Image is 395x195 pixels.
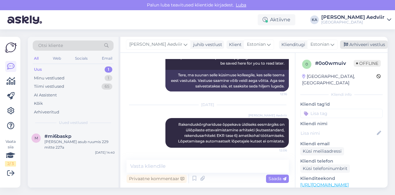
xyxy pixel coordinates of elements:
[300,182,349,188] a: [URL][DOMAIN_NAME]
[34,75,64,81] div: Minu vestlused
[74,54,89,62] div: Socials
[354,60,381,67] span: Offline
[105,66,112,73] div: 1
[300,109,383,118] input: Lisa tag
[127,102,289,108] div: [DATE]
[248,113,287,118] span: [PERSON_NAME] Aedviir
[5,139,16,167] div: Vaata siia
[5,161,16,167] div: 2 / 3
[300,164,350,173] div: Küsi telefoninumbrit
[300,175,383,182] p: Klienditeekond
[264,148,287,153] span: 12:06
[38,42,63,49] span: Otsi kliente
[165,70,289,91] div: Tere, ma suunan selle küsimuse kolleegile, kes selle teema eest vastutab. Vastuse saamine võib ve...
[302,73,376,86] div: [GEOGRAPHIC_DATA], [GEOGRAPHIC_DATA]
[34,92,57,98] div: AI Assistent
[321,15,391,25] a: [PERSON_NAME] Aedviir[GEOGRAPHIC_DATA]
[5,42,17,53] img: Askly Logo
[258,14,295,25] div: Aktiivne
[300,101,383,108] p: Kliendi tag'id
[306,62,308,66] span: 0
[34,100,43,107] div: Kõik
[300,92,383,97] div: Kliendi info
[300,141,383,147] p: Kliendi email
[264,92,287,96] span: 12:16
[101,54,114,62] div: Email
[301,130,376,137] input: Lisa nimi
[34,109,59,115] div: Arhiveeritud
[234,2,248,8] span: Luba
[129,41,182,48] span: [PERSON_NAME] Aedviir
[300,158,383,164] p: Kliendi telefon
[95,150,115,155] div: [DATE] 14:40
[33,54,40,62] div: All
[300,147,344,155] div: Küsi meiliaadressi
[321,15,385,20] div: [PERSON_NAME] Aedviir
[34,66,42,73] div: Uus
[44,139,115,150] div: [PERSON_NAME] asub ruumis 229 mitte 227a
[227,41,242,48] div: Klient
[310,15,319,24] div: KA
[102,83,112,90] div: 65
[310,41,329,48] span: Estonian
[127,175,187,183] div: Privaatne kommentaar
[44,134,71,139] span: #mi6baskp
[105,75,112,81] div: 1
[59,120,88,125] span: Uued vestlused
[300,121,383,127] p: Kliendi nimi
[191,41,222,48] div: juhib vestlust
[279,41,305,48] div: Klienditugi
[321,20,385,25] div: [GEOGRAPHIC_DATA]
[35,136,38,140] span: m
[315,60,354,67] div: # 0o0wmuiv
[178,122,285,143] span: Rakenduskõrghariduse õppekava üldiseks eesmärgiks on üliõpilaste ettevalmistamine arhitekti (kuts...
[268,176,286,181] span: Saada
[340,40,388,49] div: Arhiveeri vestlus
[247,41,266,48] span: Estonian
[34,83,64,90] div: Tiimi vestlused
[52,54,62,62] div: Web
